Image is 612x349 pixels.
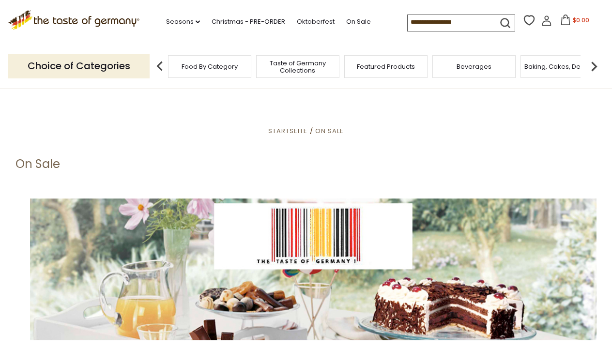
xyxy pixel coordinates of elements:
[315,126,344,136] a: On Sale
[15,157,60,171] h1: On Sale
[357,63,415,70] a: Featured Products
[524,63,599,70] a: Baking, Cakes, Desserts
[457,63,491,70] a: Beverages
[554,15,595,29] button: $0.00
[573,16,589,24] span: $0.00
[182,63,238,70] a: Food By Category
[150,57,169,76] img: previous arrow
[268,126,307,136] a: Startseite
[166,16,200,27] a: Seasons
[259,60,337,74] a: Taste of Germany Collections
[584,57,604,76] img: next arrow
[212,16,285,27] a: Christmas - PRE-ORDER
[297,16,335,27] a: Oktoberfest
[8,54,150,78] p: Choice of Categories
[346,16,371,27] a: On Sale
[30,198,597,340] img: the-taste-of-germany-barcode-3.jpg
